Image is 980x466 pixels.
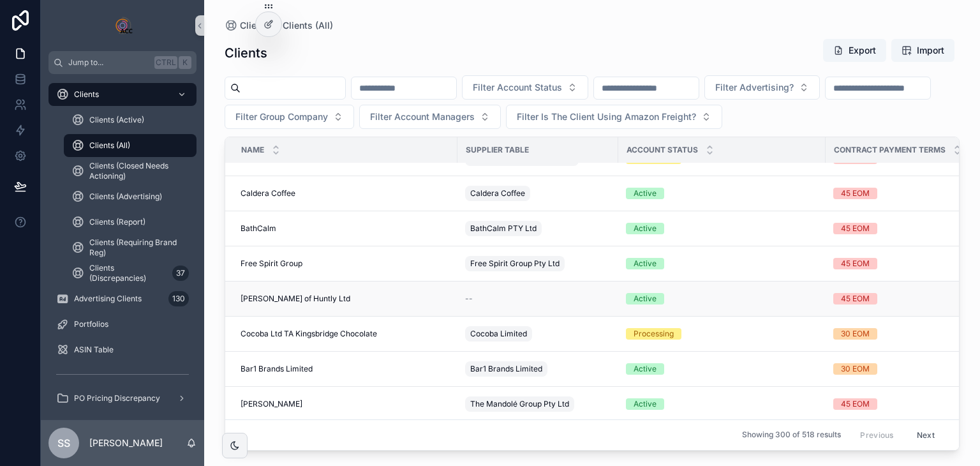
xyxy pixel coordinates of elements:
[834,145,946,155] span: Contract Payment Terms
[742,430,841,440] span: Showing 300 of 518 results
[465,294,473,304] span: --
[634,223,657,234] div: Active
[68,57,149,68] span: Jump to...
[48,338,197,361] a: ASIN Table
[89,192,162,202] span: Clients (Advertising)
[48,387,197,410] a: PO Pricing Discrepancy
[506,105,722,129] button: Select Button
[470,259,560,269] span: Free Spirit Group Pty Ltd
[283,19,333,32] span: Clients (All)
[241,294,350,304] span: [PERSON_NAME] of Huntly Ltd
[57,435,70,451] span: SS
[841,328,870,340] div: 30 EOM
[48,83,197,106] a: Clients
[64,109,197,132] a: Clients (Active)
[917,44,944,57] span: Import
[64,262,197,285] a: Clients (Discrepancies)37
[64,134,197,157] a: Clients (All)
[462,75,588,100] button: Select Button
[241,259,450,269] a: Free Spirit Group
[634,188,657,199] div: Active
[908,425,944,445] button: Next
[470,399,569,409] span: The Mandolé Group Pty Ltd
[517,110,696,123] span: Filter Is The Client Using Amazon Freight?
[89,161,184,181] span: Clients (Closed Needs Actioning)
[235,110,328,123] span: Filter Group Company
[465,359,611,379] a: Bar1 Brands Limited
[48,313,197,336] a: Portfolios
[168,291,189,306] div: 130
[715,81,794,94] span: Filter Advertising?
[465,394,611,414] a: The Mandolé Group Pty Ltd
[473,81,562,94] span: Filter Account Status
[180,57,190,68] span: K
[74,319,108,329] span: Portfolios
[64,236,197,259] a: Clients (Requiring Brand Reg)
[465,294,611,304] a: --
[626,398,818,410] a: Active
[154,56,177,69] span: Ctrl
[626,363,818,375] a: Active
[241,188,295,199] span: Caldera Coffee
[241,145,264,155] span: Name
[64,160,197,183] a: Clients (Closed Needs Actioning)
[626,223,818,234] a: Active
[841,258,870,269] div: 45 EOM
[89,115,144,125] span: Clients (Active)
[89,217,145,227] span: Clients (Report)
[89,263,167,283] span: Clients (Discrepancies)
[241,259,302,269] span: Free Spirit Group
[241,223,450,234] a: BathCalm
[41,74,204,420] div: scrollable content
[241,188,450,199] a: Caldera Coffee
[241,294,450,304] a: [PERSON_NAME] of Huntly Ltd
[465,218,611,239] a: BathCalm PTY Ltd
[89,437,163,449] p: [PERSON_NAME]
[64,185,197,208] a: Clients (Advertising)
[634,293,657,304] div: Active
[48,51,197,74] button: Jump to...CtrlK
[823,39,886,62] button: Export
[841,188,870,199] div: 45 EOM
[74,345,114,355] span: ASIN Table
[634,328,674,340] div: Processing
[359,105,501,129] button: Select Button
[112,15,133,36] img: App logo
[841,293,870,304] div: 45 EOM
[241,329,377,339] span: Cocoba Ltd TA Kingsbridge Chocolate
[626,328,818,340] a: Processing
[64,211,197,234] a: Clients (Report)
[470,223,537,234] span: BathCalm PTY Ltd
[48,287,197,310] a: Advertising Clients130
[841,223,870,234] div: 45 EOM
[240,19,270,32] span: Clients
[241,399,302,409] span: [PERSON_NAME]
[470,329,527,339] span: Cocoba Limited
[470,364,542,374] span: Bar1 Brands Limited
[74,393,160,403] span: PO Pricing Discrepancy
[370,110,475,123] span: Filter Account Managers
[470,188,525,199] span: Caldera Coffee
[841,363,870,375] div: 30 EOM
[634,398,657,410] div: Active
[172,266,189,281] div: 37
[466,145,529,155] span: Supplier Table
[89,237,184,258] span: Clients (Requiring Brand Reg)
[241,364,450,374] a: Bar1 Brands Limited
[74,294,142,304] span: Advertising Clients
[634,258,657,269] div: Active
[626,293,818,304] a: Active
[241,329,450,339] a: Cocoba Ltd TA Kingsbridge Chocolate
[89,140,130,151] span: Clients (All)
[841,398,870,410] div: 45 EOM
[225,105,354,129] button: Select Button
[626,258,818,269] a: Active
[74,89,99,100] span: Clients
[627,145,698,155] span: Account Status
[465,183,611,204] a: Caldera Coffee
[465,324,611,344] a: Cocoba Limited
[241,399,450,409] a: [PERSON_NAME]
[634,363,657,375] div: Active
[225,44,267,62] h1: Clients
[241,223,276,234] span: BathCalm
